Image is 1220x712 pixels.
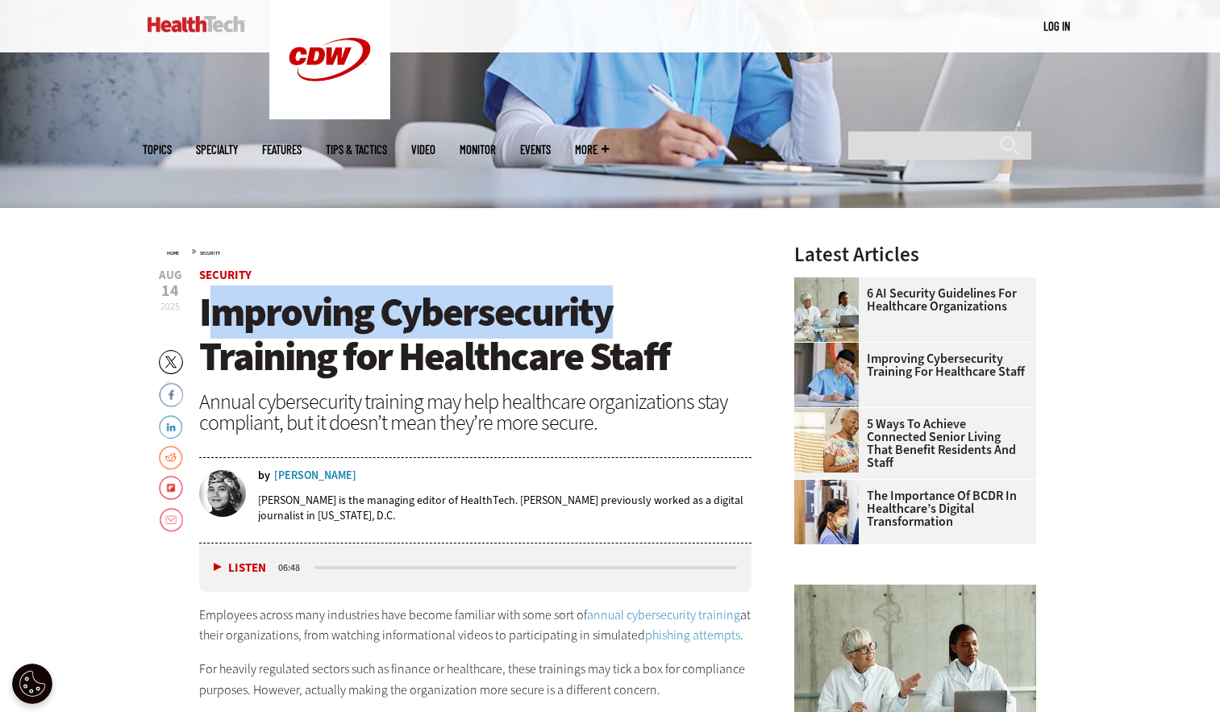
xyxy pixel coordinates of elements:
[794,244,1036,264] h3: Latest Articles
[199,285,669,383] span: Improving Cybersecurity Training for Healthcare Staff
[199,267,252,283] a: Security
[159,283,182,299] span: 14
[12,664,52,704] div: Cookie Settings
[196,144,238,156] span: Specialty
[411,144,435,156] a: Video
[794,408,859,473] img: Networking Solutions for Senior Living
[276,560,312,575] div: duration
[326,144,387,156] a: Tips & Tactics
[274,470,356,481] a: [PERSON_NAME]
[148,16,245,32] img: Home
[160,300,180,313] span: 2025
[262,144,302,156] a: Features
[214,562,266,574] button: Listen
[200,250,220,256] a: Security
[1043,18,1070,35] div: User menu
[575,144,609,156] span: More
[645,627,740,643] a: phishing attempts
[794,408,867,421] a: Networking Solutions for Senior Living
[199,659,752,700] p: For heavily regulated sectors such as finance or healthcare, these trainings may tick a box for c...
[258,493,752,523] p: [PERSON_NAME] is the managing editor of HealthTech. [PERSON_NAME] previously worked as a digital ...
[258,470,270,481] span: by
[794,480,867,493] a: Doctors reviewing tablet
[143,144,172,156] span: Topics
[794,277,859,342] img: Doctors meeting in the office
[199,470,246,517] img: Teta-Alim
[794,343,867,356] a: nurse studying on computer
[199,391,752,433] div: Annual cybersecurity training may help healthcare organizations stay compliant, but it doesn’t me...
[167,244,752,257] div: »
[167,250,179,256] a: Home
[794,352,1026,378] a: Improving Cybersecurity Training for Healthcare Staff
[794,480,859,544] img: Doctors reviewing tablet
[12,664,52,704] button: Open Preferences
[1043,19,1070,33] a: Log in
[794,489,1026,528] a: The Importance of BCDR in Healthcare’s Digital Transformation
[199,543,752,592] div: media player
[587,606,740,623] a: annual cybersecurity training
[460,144,496,156] a: MonITor
[520,144,551,156] a: Events
[794,343,859,407] img: nurse studying on computer
[269,106,390,123] a: CDW
[794,277,867,290] a: Doctors meeting in the office
[794,418,1026,469] a: 5 Ways to Achieve Connected Senior Living That Benefit Residents and Staff
[199,605,752,646] p: Employees across many industries have become familiar with some sort of at their organizations, f...
[794,287,1026,313] a: 6 AI Security Guidelines for Healthcare Organizations
[159,269,182,281] span: Aug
